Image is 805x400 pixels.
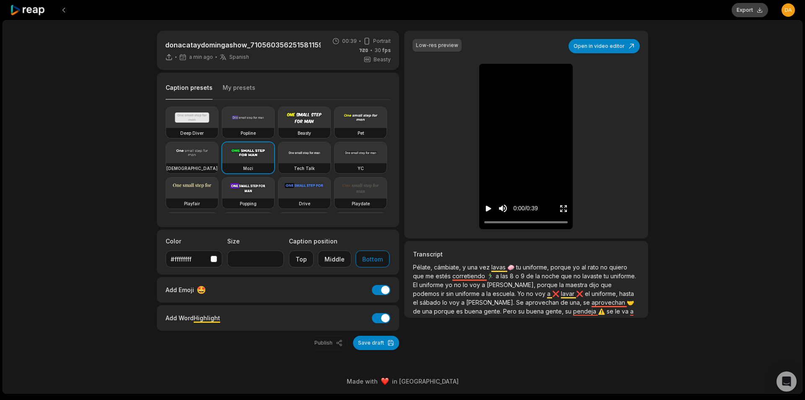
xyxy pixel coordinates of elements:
[420,299,442,306] span: sábado
[442,299,449,306] span: lo
[510,272,515,280] span: 8
[521,272,526,280] span: 9
[352,200,370,207] h3: Playdate
[382,47,391,53] span: fps
[171,255,207,264] div: #ffffffff
[166,237,222,246] label: Color
[503,308,518,315] span: Pero
[413,263,639,316] p: 🧼 🏃‍♂️ ❌ ❌ 🤝 ⚠️ ⚠️ ⏳ 😟 😟 🤪 🤪
[583,299,592,306] span: se
[449,299,461,306] span: voy
[523,264,551,271] span: uniforme,
[574,272,582,280] span: no
[413,250,639,259] h3: Transcript
[166,84,213,100] button: Caption presets
[604,272,610,280] span: tu
[436,272,452,280] span: estés
[243,165,253,172] h3: Mozi
[619,290,634,297] span: hasta
[465,308,484,315] span: buena
[535,272,542,280] span: la
[197,284,206,295] span: 🤩
[318,251,351,267] button: Middle
[588,264,600,271] span: rato
[607,308,615,315] span: se
[441,290,446,297] span: ir
[413,299,420,306] span: el
[570,299,583,306] span: una,
[565,308,573,315] span: su
[496,272,501,280] span: a
[289,251,314,267] button: Top
[455,290,481,297] span: uniforme
[229,54,249,60] span: Spanish
[484,308,503,315] span: gente.
[589,281,601,288] span: dijo
[166,251,222,267] button: #ffffffff
[535,290,547,297] span: voy
[194,314,220,322] span: Highlight
[582,272,604,280] span: lavaste
[516,264,523,271] span: tu
[585,290,592,297] span: el
[482,281,487,288] span: a
[166,165,218,172] h3: [DEMOGRAPHIC_DATA]
[413,308,422,315] span: de
[582,264,588,271] span: al
[561,290,576,297] span: lavar
[559,201,568,216] button: Enter Fullscreen
[609,264,627,271] span: quiero
[189,54,213,60] span: a min ago
[501,272,510,280] span: las
[493,290,517,297] span: escuela.
[419,281,445,288] span: uniforme
[223,84,255,99] button: My presets
[165,40,321,50] p: donacataydomingashow_7105603562515811590
[561,272,574,280] span: que
[241,130,256,136] h3: Popline
[342,37,357,45] span: 00:39
[463,281,470,288] span: lo
[227,237,284,246] label: Size
[462,264,467,271] span: y
[184,200,200,207] h3: Playfair
[526,272,535,280] span: de
[413,290,441,297] span: podemos
[356,251,390,267] button: Bottom
[525,299,561,306] span: aprovechan
[166,312,220,324] div: Add Word
[630,308,634,315] span: a
[487,281,537,288] span: [PERSON_NAME],
[358,130,364,136] h3: Pet
[422,308,434,315] span: una
[518,308,526,315] span: su
[498,203,508,214] button: Mute sound
[732,3,768,17] button: Export
[470,281,482,288] span: voy
[413,264,434,271] span: Pélate,
[299,200,310,207] h3: Drive
[289,237,390,246] label: Caption position
[481,290,486,297] span: a
[573,264,582,271] span: yo
[445,281,454,288] span: yo
[537,281,559,288] span: porque
[180,130,204,136] h3: Deep Diver
[592,299,627,306] span: aprovechan
[454,281,463,288] span: no
[542,272,561,280] span: noche
[515,272,521,280] span: o
[434,264,462,271] span: cámbiate,
[467,264,479,271] span: una
[479,264,491,271] span: vez
[484,201,493,216] button: Play video
[592,290,619,297] span: uniforme,
[573,308,598,315] span: pendeja
[526,308,545,315] span: buena
[569,39,640,53] button: Open in video editor
[561,299,570,306] span: de
[374,56,391,63] span: Beasty
[413,272,426,280] span: que
[610,272,636,280] span: uniforme.
[309,336,348,350] button: Publish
